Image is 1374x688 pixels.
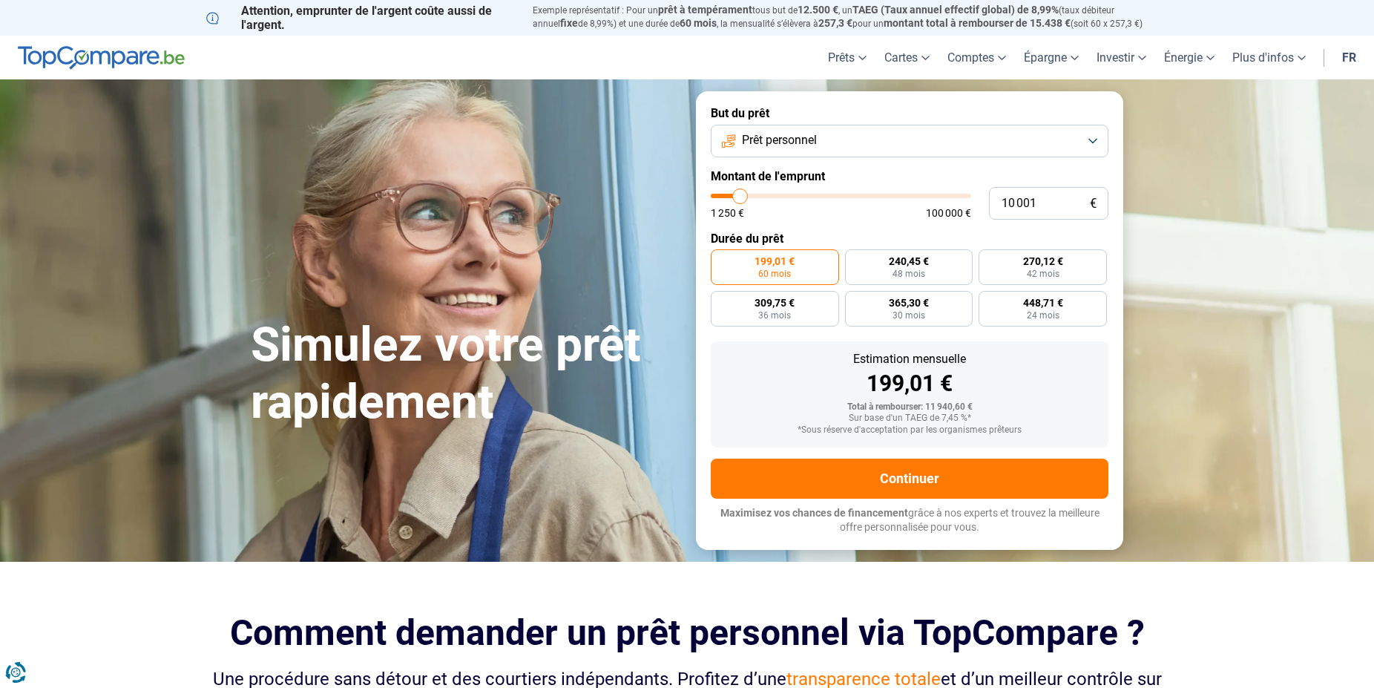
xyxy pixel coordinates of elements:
[711,232,1108,246] label: Durée du prêt
[758,311,791,320] span: 36 mois
[1155,36,1223,79] a: Énergie
[1333,36,1365,79] a: fr
[206,4,515,32] p: Attention, emprunter de l'argent coûte aussi de l'argent.
[723,353,1097,365] div: Estimation mensuelle
[1090,197,1097,210] span: €
[1088,36,1155,79] a: Investir
[711,169,1108,183] label: Montant de l'emprunt
[720,507,908,519] span: Maximisez vos chances de financement
[1023,298,1063,308] span: 448,71 €
[723,413,1097,424] div: Sur base d'un TAEG de 7,45 %*
[711,506,1108,535] p: grâce à nos experts et trouvez la meilleure offre personnalisée pour vous.
[798,4,838,16] span: 12.500 €
[1027,269,1059,278] span: 42 mois
[1015,36,1088,79] a: Épargne
[206,612,1168,653] h2: Comment demander un prêt personnel via TopCompare ?
[818,17,852,29] span: 257,3 €
[1223,36,1315,79] a: Plus d'infos
[1023,256,1063,266] span: 270,12 €
[658,4,752,16] span: prêt à tempérament
[852,4,1059,16] span: TAEG (Taux annuel effectif global) de 8,99%
[875,36,939,79] a: Cartes
[251,317,678,431] h1: Simulez votre prêt rapidement
[884,17,1071,29] span: montant total à rembourser de 15.438 €
[18,46,185,70] img: TopCompare
[889,298,929,308] span: 365,30 €
[893,269,925,278] span: 48 mois
[893,311,925,320] span: 30 mois
[723,373,1097,395] div: 199,01 €
[711,125,1108,157] button: Prêt personnel
[939,36,1015,79] a: Comptes
[889,256,929,266] span: 240,45 €
[711,106,1108,120] label: But du prêt
[926,208,971,218] span: 100 000 €
[742,132,817,148] span: Prêt personnel
[755,256,795,266] span: 199,01 €
[1027,311,1059,320] span: 24 mois
[711,208,744,218] span: 1 250 €
[533,4,1168,30] p: Exemple représentatif : Pour un tous but de , un (taux débiteur annuel de 8,99%) et une durée de ...
[680,17,717,29] span: 60 mois
[723,402,1097,413] div: Total à rembourser: 11 940,60 €
[723,425,1097,436] div: *Sous réserve d'acceptation par les organismes prêteurs
[711,459,1108,499] button: Continuer
[819,36,875,79] a: Prêts
[758,269,791,278] span: 60 mois
[755,298,795,308] span: 309,75 €
[560,17,578,29] span: fixe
